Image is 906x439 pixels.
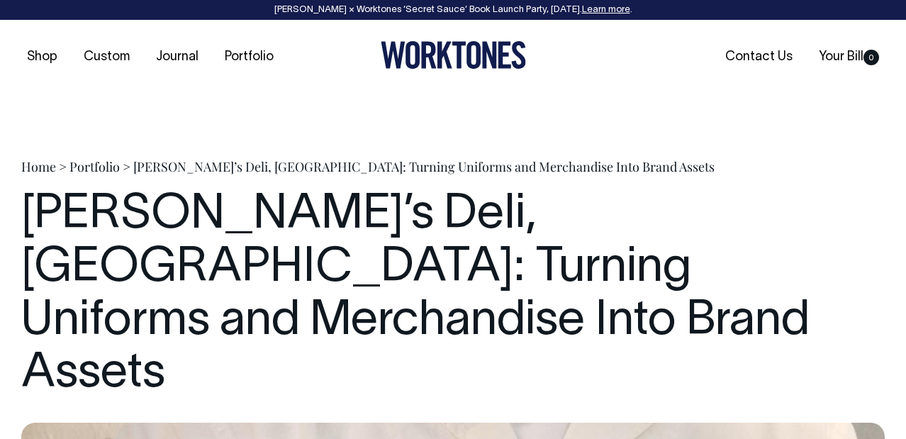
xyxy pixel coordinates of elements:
[59,158,67,175] span: >
[123,158,130,175] span: >
[69,158,120,175] a: Portfolio
[21,45,63,69] a: Shop
[720,45,798,69] a: Contact Us
[219,45,279,69] a: Portfolio
[14,5,892,15] div: [PERSON_NAME] × Worktones ‘Secret Sauce’ Book Launch Party, [DATE]. .
[582,6,630,14] a: Learn more
[78,45,135,69] a: Custom
[813,45,885,69] a: Your Bill0
[21,189,885,401] h1: [PERSON_NAME]’s Deli, [GEOGRAPHIC_DATA]: Turning Uniforms and Merchandise Into Brand Assets
[133,158,715,175] span: [PERSON_NAME]’s Deli, [GEOGRAPHIC_DATA]: Turning Uniforms and Merchandise Into Brand Assets
[150,45,204,69] a: Journal
[863,50,879,65] span: 0
[21,158,56,175] a: Home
